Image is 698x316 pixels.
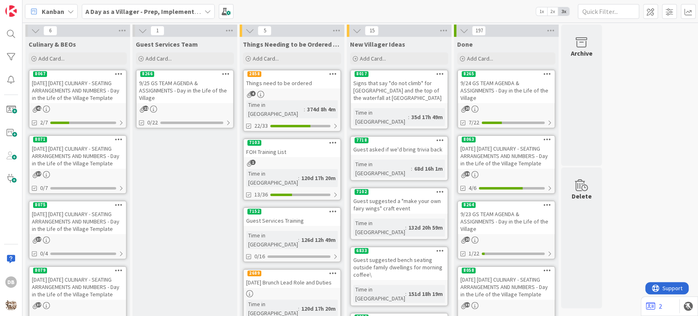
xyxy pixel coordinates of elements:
[536,7,547,16] span: 1x
[465,106,470,111] span: 20
[244,70,340,78] div: 2858
[244,277,340,288] div: [DATE] Brunch Lead Role and Duties
[355,71,368,77] div: 8017
[136,70,234,129] a: 82669/25 GS TEAM AGENDA & ASSIGNMENTS - Day in the Life of the Village0/22
[467,55,493,62] span: Add Card...
[244,139,340,147] div: 7103
[465,237,470,242] span: 20
[469,118,479,127] span: 7/22
[350,70,448,129] a: 8017Signs that say "do not climb" for [GEOGRAPHIC_DATA] and the top of the waterfall at [GEOGRAPH...
[353,160,411,178] div: Time in [GEOGRAPHIC_DATA]
[29,267,126,274] div: 8079
[298,174,299,183] span: :
[36,171,41,176] span: 37
[351,247,447,280] div: 6833Guest suggested bench seating outside family dwellings for morning coffee\
[247,140,261,146] div: 7103
[137,70,233,78] div: 8266
[351,137,447,155] div: 7718Guest asked if we'd bring trivia back
[143,106,148,111] span: 22
[146,55,172,62] span: Add Card...
[409,113,445,122] div: 35d 17h 49m
[350,40,405,48] span: New Villager Ideas
[299,235,338,244] div: 126d 12h 49m
[351,70,447,78] div: 8017
[33,71,47,77] div: 8067
[351,137,447,144] div: 7718
[33,268,47,273] div: 8079
[5,299,17,311] img: avatar
[38,55,65,62] span: Add Card...
[353,219,405,237] div: Time in [GEOGRAPHIC_DATA]
[29,78,126,103] div: [DATE] [DATE] CULINARY - SEATING ARRANGEMENTS AND NUMBERS - Day in the Life of the Village Template
[250,160,256,165] span: 1
[406,223,445,232] div: 132d 20h 59m
[462,71,476,77] div: 8265
[243,40,341,48] span: Things Needing to be Ordered - PUT IN CARD, Don't make new card
[254,190,268,199] span: 13/36
[250,91,256,96] span: 4
[258,26,272,36] span: 5
[458,136,554,169] div: 8063[DATE] [DATE] CULINARY - SEATING ARRANGEMENTS AND NUMBERS - Day in the Life of the Village Te...
[29,201,126,234] div: 8075[DATE] [DATE] CULINARY - SEATING ARRANGEMENTS AND NUMBERS - Day in the Life of the Village Te...
[365,26,379,36] span: 15
[457,135,555,194] a: 8063[DATE] [DATE] CULINARY - SEATING ARRANGEMENTS AND NUMBERS - Day in the Life of the Village Te...
[465,171,470,176] span: 39
[29,201,126,209] div: 8075
[243,70,341,132] a: 2858Things need to be orderedTime in [GEOGRAPHIC_DATA]:374d 8h 4m22/33
[355,189,368,195] div: 7102
[299,304,338,313] div: 120d 17h 20m
[254,252,265,261] span: 0/16
[40,184,48,192] span: 0/7
[246,231,298,249] div: Time in [GEOGRAPHIC_DATA]
[244,208,340,226] div: 7152Guest Services Training
[469,184,476,192] span: 4/6
[304,105,305,114] span: :
[353,285,405,303] div: Time in [GEOGRAPHIC_DATA]
[547,7,558,16] span: 2x
[147,118,158,127] span: 0/22
[469,249,479,258] span: 1/22
[29,136,126,169] div: 8071[DATE] [DATE] CULINARY - SEATING ARRANGEMENTS AND NUMBERS - Day in the Life of the Village Te...
[350,246,448,306] a: 6833Guest suggested bench seating outside family dwellings for morning coffee\Time in [GEOGRAPHIC...
[458,70,554,78] div: 8265
[298,304,299,313] span: :
[351,144,447,155] div: Guest asked if we'd bring trivia back
[33,202,47,208] div: 8075
[405,289,406,298] span: :
[243,207,341,262] a: 7152Guest Services TrainingTime in [GEOGRAPHIC_DATA]:126d 12h 49m0/16
[458,70,554,103] div: 82659/24 GS TEAM AGENDA & ASSIGNMENTS - Day in the Life of the Village
[465,302,470,307] span: 39
[458,274,554,300] div: [DATE] [DATE] CULINARY - SEATING ARRANGEMENTS AND NUMBERS - Day in the Life of the Village Template
[351,70,447,103] div: 8017Signs that say "do not climb" for [GEOGRAPHIC_DATA] and the top of the waterfall at [GEOGRAPH...
[457,201,555,260] a: 82649/23 GS TEAM AGENDA & ASSIGNMENTS - Day in the Life of the Village1/22
[42,7,64,16] span: Kanban
[457,40,473,48] span: Done
[351,188,447,214] div: 7102Guest suggested a "make your own fairy wings" craft event
[137,78,233,103] div: 9/25 GS TEAM AGENDA & ASSIGNMENTS - Day in the Life of the Village
[462,137,476,142] div: 8063
[254,122,268,130] span: 22/33
[408,113,409,122] span: :
[405,223,406,232] span: :
[457,70,555,129] a: 82659/24 GS TEAM AGENDA & ASSIGNMENTS - Day in the Life of the Village7/22
[29,135,127,194] a: 8071[DATE] [DATE] CULINARY - SEATING ARRANGEMENTS AND NUMBERS - Day in the Life of the Village Te...
[571,48,593,58] div: Archive
[243,138,341,201] a: 7103FOH Training ListTime in [GEOGRAPHIC_DATA]:120d 17h 20m13/36
[351,78,447,103] div: Signs that say "do not climb" for [GEOGRAPHIC_DATA] and the top of the waterfall at [GEOGRAPHIC_D...
[137,70,233,103] div: 82669/25 GS TEAM AGENDA & ASSIGNMENTS - Day in the Life of the Village
[299,174,338,183] div: 120d 17h 20m
[462,202,476,208] div: 8264
[558,7,569,16] span: 3x
[244,70,340,88] div: 2858Things need to be ordered
[136,40,198,48] span: Guest Services Team
[36,106,41,111] span: 41
[351,247,447,255] div: 6833
[458,267,554,300] div: 8058[DATE] [DATE] CULINARY - SEATING ARRANGEMENTS AND NUMBERS - Day in the Life of the Village Te...
[247,271,261,276] div: 2689
[578,4,639,19] input: Quick Filter...
[246,100,304,118] div: Time in [GEOGRAPHIC_DATA]
[355,138,368,143] div: 7718
[36,237,41,242] span: 37
[305,105,338,114] div: 374d 8h 4m
[351,255,447,280] div: Guest suggested bench seating outside family dwellings for morning coffee\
